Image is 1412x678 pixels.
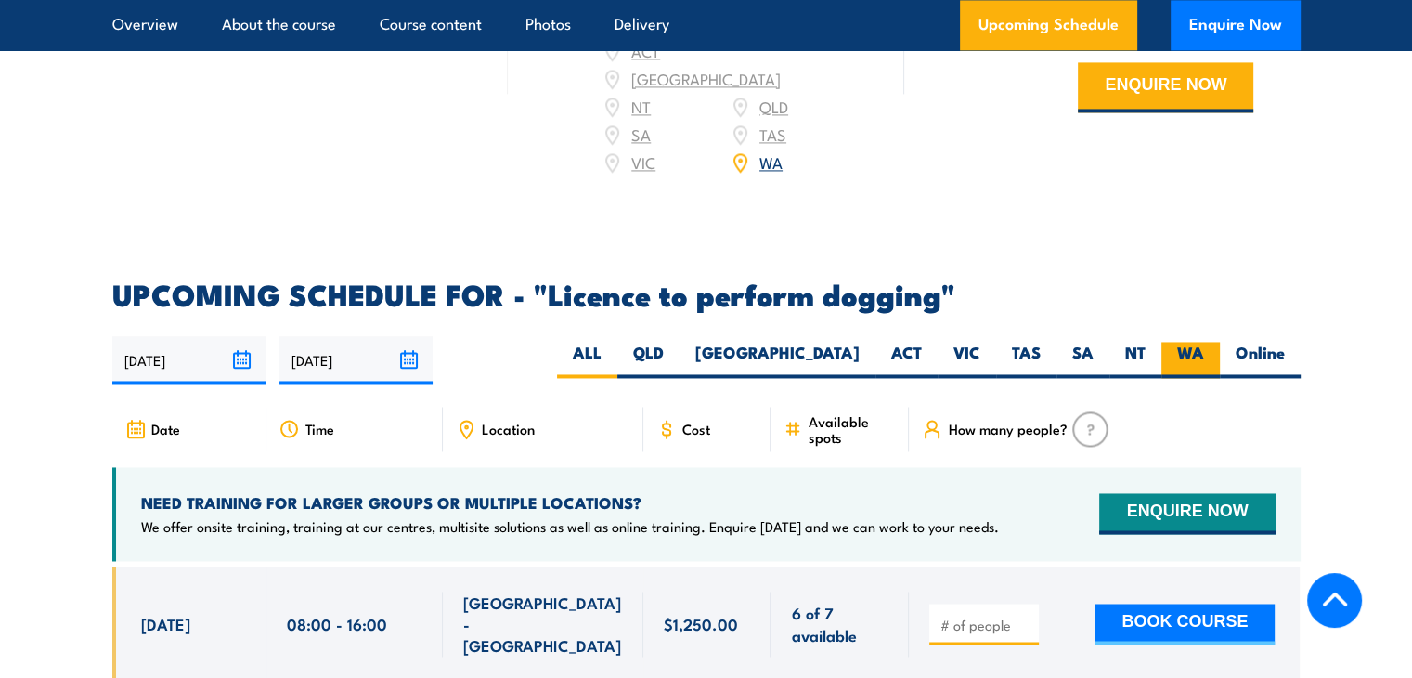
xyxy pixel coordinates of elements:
button: ENQUIRE NOW [1078,62,1253,112]
span: Cost [682,421,710,437]
label: QLD [617,342,680,378]
label: VIC [938,342,996,378]
span: How many people? [948,421,1067,437]
p: We offer onsite training, training at our centres, multisite solutions as well as online training... [141,517,999,536]
span: 6 of 7 available [791,602,888,645]
h4: NEED TRAINING FOR LARGER GROUPS OR MULTIPLE LOCATIONS? [141,492,999,513]
label: TAS [996,342,1056,378]
input: To date [279,336,433,384]
span: [DATE] [141,613,190,634]
input: # of people [939,616,1032,634]
input: From date [112,336,266,384]
h2: UPCOMING SCHEDULE FOR - "Licence to perform dogging" [112,280,1301,306]
span: $1,250.00 [664,613,738,634]
label: NT [1109,342,1161,378]
label: SA [1056,342,1109,378]
button: ENQUIRE NOW [1099,493,1275,534]
a: WA [759,150,783,173]
span: Date [151,421,180,437]
label: Online [1220,342,1301,378]
label: ALL [557,342,617,378]
span: Available spots [808,413,896,445]
label: WA [1161,342,1220,378]
span: Time [305,421,334,437]
label: [GEOGRAPHIC_DATA] [680,342,875,378]
span: 08:00 - 16:00 [287,613,387,634]
label: ACT [875,342,938,378]
span: Location [482,421,535,437]
span: [GEOGRAPHIC_DATA] - [GEOGRAPHIC_DATA] [463,592,623,657]
button: BOOK COURSE [1095,604,1275,645]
